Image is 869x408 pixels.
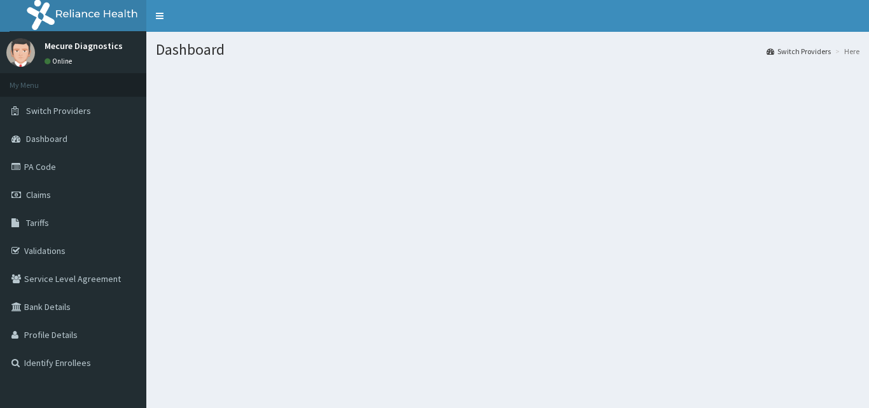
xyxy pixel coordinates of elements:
[26,217,49,229] span: Tariffs
[767,46,831,57] a: Switch Providers
[26,133,67,144] span: Dashboard
[832,46,859,57] li: Here
[26,105,91,116] span: Switch Providers
[26,189,51,200] span: Claims
[45,41,123,50] p: Mecure Diagnostics
[45,57,75,66] a: Online
[156,41,859,58] h1: Dashboard
[6,38,35,67] img: User Image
